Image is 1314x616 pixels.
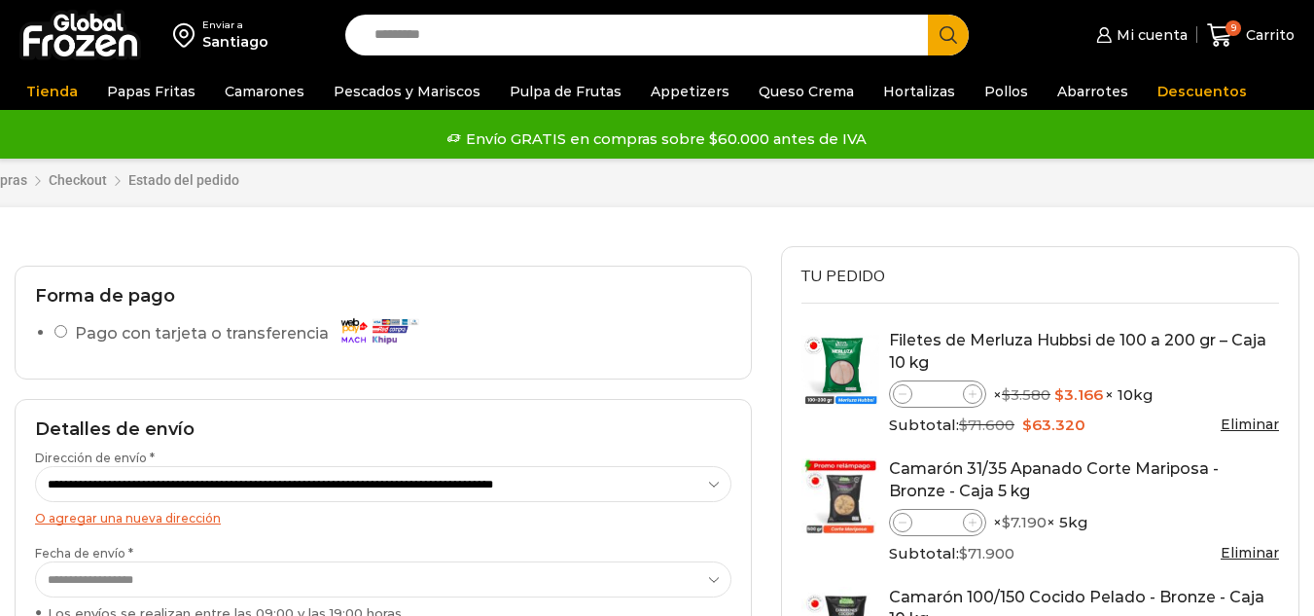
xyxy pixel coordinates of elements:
button: Search button [928,15,969,55]
img: Pago con tarjeta o transferencia [335,313,422,347]
span: Carrito [1241,25,1295,45]
div: × × 10kg [889,380,1279,408]
a: Appetizers [641,73,739,110]
bdi: 71.600 [959,416,1014,434]
bdi: 3.166 [1054,385,1103,404]
input: Product quantity [912,511,963,534]
span: $ [959,544,968,562]
h2: Detalles de envío [35,419,731,441]
span: $ [1002,513,1011,531]
label: Pago con tarjeta o transferencia [75,317,428,351]
div: Subtotal: [889,415,1279,436]
div: Subtotal: [889,543,1279,564]
bdi: 7.190 [1002,513,1047,531]
a: Abarrotes [1048,73,1138,110]
label: Dirección de envío * [35,450,731,502]
span: $ [1002,385,1011,404]
h2: Forma de pago [35,286,731,308]
a: Hortalizas [873,73,965,110]
span: Tu pedido [801,266,885,287]
a: 9 Carrito [1207,13,1295,58]
a: Papas Fritas [97,73,205,110]
div: Santiago [202,32,268,52]
span: 9 [1225,20,1241,36]
a: Queso Crema [749,73,864,110]
bdi: 71.900 [959,544,1014,562]
span: $ [1054,385,1064,404]
span: $ [959,416,968,434]
a: Mi cuenta [1091,16,1187,54]
bdi: 3.580 [1002,385,1050,404]
a: Tienda [17,73,88,110]
a: Camarones [215,73,314,110]
input: Product quantity [912,382,963,406]
a: Pescados y Mariscos [324,73,490,110]
a: Filetes de Merluza Hubbsi de 100 a 200 gr – Caja 10 kg [889,331,1266,372]
a: Pollos [975,73,1038,110]
select: Dirección de envío * [35,466,731,502]
a: Pulpa de Frutas [500,73,631,110]
a: Descuentos [1148,73,1257,110]
bdi: 63.320 [1022,416,1085,434]
select: Fecha de envío * Los envíos se realizan entre las 09:00 y las 19:00 horas. [35,562,731,598]
span: $ [1022,416,1032,434]
a: Camarón 31/35 Apanado Corte Mariposa - Bronze - Caja 5 kg [889,459,1219,500]
a: O agregar una nueva dirección [35,511,221,525]
img: address-field-icon.svg [173,18,202,52]
a: Eliminar [1221,416,1279,433]
div: × × 5kg [889,509,1279,536]
div: Enviar a [202,18,268,32]
a: Eliminar [1221,544,1279,562]
span: Mi cuenta [1112,25,1188,45]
